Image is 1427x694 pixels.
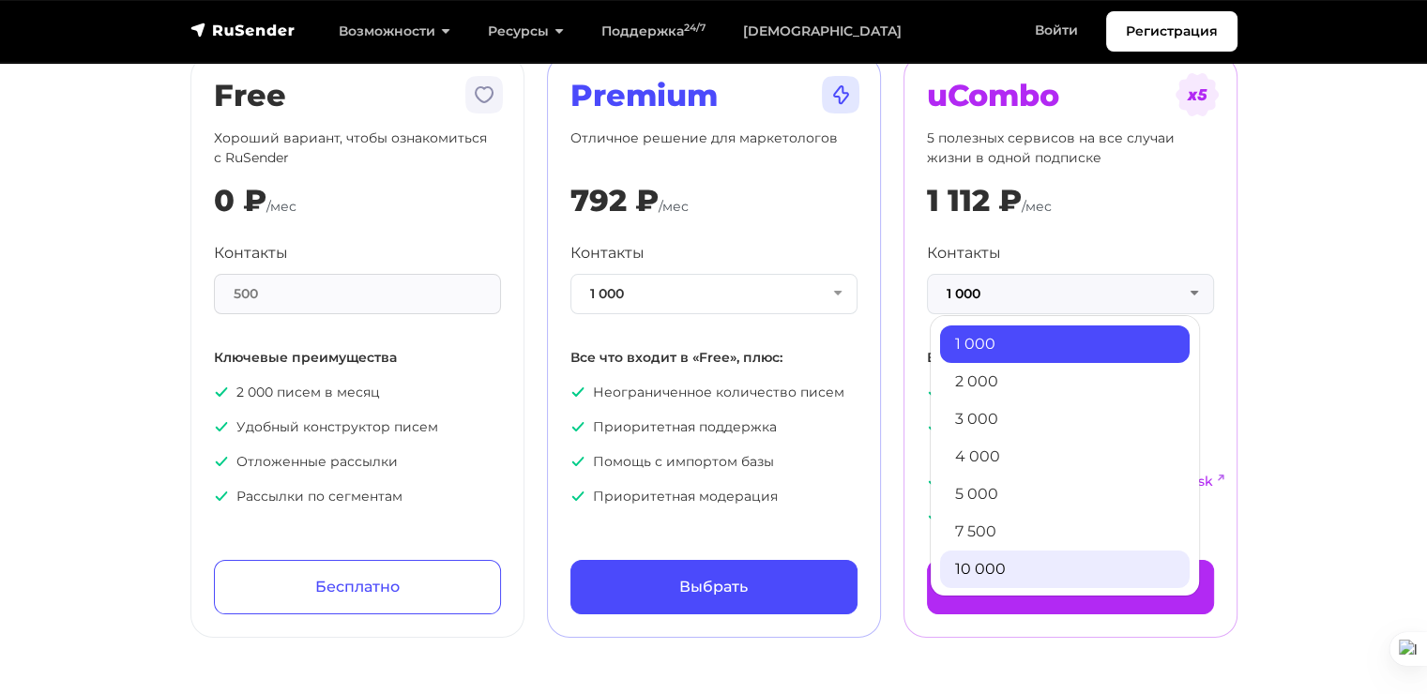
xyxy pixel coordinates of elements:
[927,506,1214,526] p: CRM-система
[570,419,585,434] img: icon-ok.svg
[570,348,858,368] p: Все что входит в «Free», плюс:
[583,12,724,51] a: Поддержка24/7
[570,385,585,400] img: icon-ok.svg
[570,383,858,402] p: Неограниченное количество писем
[659,198,689,215] span: /мес
[570,417,858,437] p: Приоритетная поддержка
[940,588,1190,626] a: 13 000
[940,513,1190,551] a: 7 500
[927,508,942,523] img: icon-ok.svg
[940,400,1190,438] a: 3 000
[927,385,942,400] img: icon-ok.svg
[570,452,858,472] p: Помощь с импортом базы
[266,198,296,215] span: /мес
[940,325,1190,363] a: 1 000
[927,183,1022,219] div: 1 112 ₽
[570,487,858,506] p: Приоритетная модерация
[1175,72,1220,117] img: tarif-ucombo.svg
[927,474,942,489] img: icon-ok.svg
[927,242,1001,264] label: Контакты
[214,242,288,264] label: Контакты
[469,12,583,51] a: Ресурсы
[214,487,501,506] p: Рассылки по сегментам
[214,417,501,437] p: Удобный конструктор писем
[570,242,645,264] label: Контакты
[940,363,1190,400] a: 2 000
[927,78,1214,113] h2: uCombo
[570,128,858,168] p: Отличное решение для маркетологов
[214,383,501,402] p: 2 000 писем в месяц
[190,21,296,39] img: RuSender
[214,560,501,614] a: Бесплатно
[927,274,1214,314] button: 1 000
[927,348,1214,368] p: Все что входит в «Premium», плюс:
[930,315,1200,596] ul: 1 000
[214,78,501,113] h2: Free
[320,12,469,51] a: Возможности
[214,128,501,168] p: Хороший вариант, чтобы ознакомиться с RuSender
[927,128,1214,168] p: 5 полезных сервисов на все случаи жизни в одной подписке
[927,383,1214,402] p: Конструктор сайтов
[818,72,863,117] img: tarif-premium.svg
[570,274,858,314] button: 1 000
[214,452,501,472] p: Отложенные рассылки
[570,454,585,469] img: icon-ok.svg
[462,72,507,117] img: tarif-free.svg
[570,183,659,219] div: 792 ₽
[570,560,858,614] a: Выбрать
[940,551,1190,588] a: 10 000
[1016,11,1097,50] a: Войти
[214,183,266,219] div: 0 ₽
[214,454,229,469] img: icon-ok.svg
[214,419,229,434] img: icon-ok.svg
[214,385,229,400] img: icon-ok.svg
[684,22,706,34] sup: 24/7
[214,489,229,504] img: icon-ok.svg
[927,417,1214,457] p: Конструктор калькуляторов и форм
[724,12,920,51] a: [DEMOGRAPHIC_DATA]
[570,78,858,113] h2: Premium
[570,489,585,504] img: icon-ok.svg
[927,419,942,434] img: icon-ok.svg
[1022,198,1052,215] span: /мес
[940,475,1190,513] a: 5 000
[927,472,1214,491] p: Конструктор опросов и анкет
[1106,11,1237,52] a: Регистрация
[940,438,1190,475] a: 4 000
[927,560,1214,614] a: Выбрать
[214,348,501,368] p: Ключевые преимущества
